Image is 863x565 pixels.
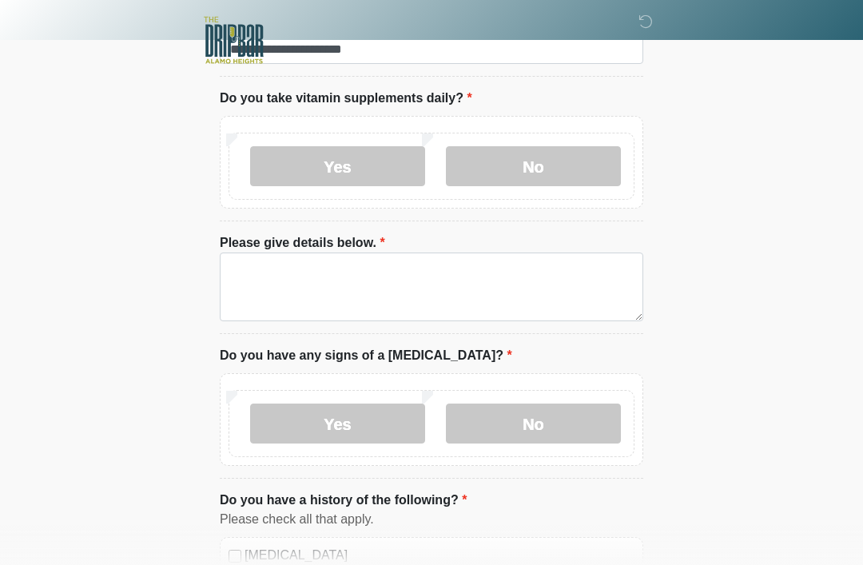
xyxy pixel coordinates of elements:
[220,491,467,510] label: Do you have a history of the following?
[446,404,621,444] label: No
[220,89,472,108] label: Do you take vitamin supplements daily?
[204,12,264,69] img: The DRIPBaR - Alamo Heights Logo
[220,233,385,253] label: Please give details below.
[220,510,643,529] div: Please check all that apply.
[245,546,634,565] label: [MEDICAL_DATA]
[220,346,512,365] label: Do you have any signs of a [MEDICAL_DATA]?
[446,146,621,186] label: No
[250,146,425,186] label: Yes
[229,550,241,563] input: [MEDICAL_DATA]
[250,404,425,444] label: Yes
